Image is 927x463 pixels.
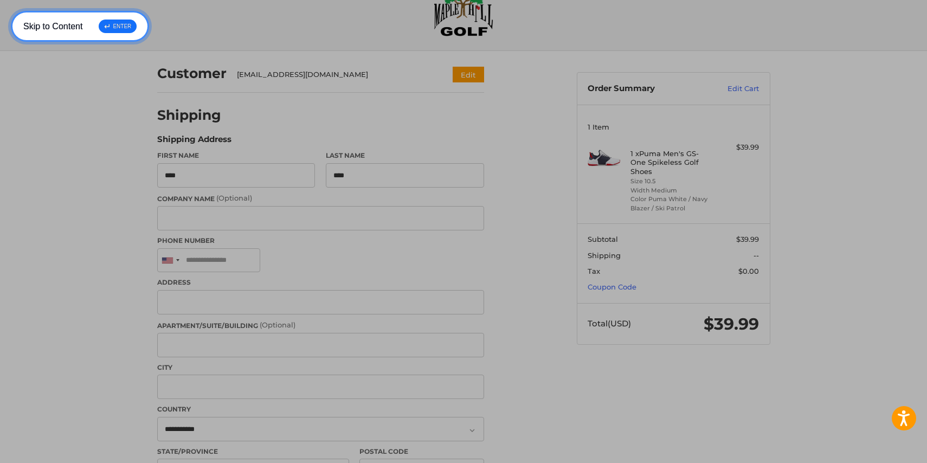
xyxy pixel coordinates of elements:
[630,195,713,213] li: Color Puma White / Navy Blazer / Ski Patrol
[453,67,484,82] button: Edit
[157,236,484,246] label: Phone Number
[588,318,631,329] span: Total (USD)
[588,282,636,291] a: Coupon Code
[326,151,484,160] label: Last Name
[588,235,618,243] span: Subtotal
[754,251,759,260] span: --
[716,142,759,153] div: $39.99
[704,314,759,334] span: $39.99
[157,133,231,151] legend: Shipping Address
[157,363,484,372] label: City
[216,194,252,202] small: (Optional)
[588,83,704,94] h3: Order Summary
[588,251,621,260] span: Shipping
[157,107,221,124] h2: Shipping
[630,177,713,186] li: Size 10.5
[630,186,713,195] li: Width Medium
[157,65,227,82] h2: Customer
[157,193,484,204] label: Company Name
[630,149,713,176] h4: 1 x Puma Men's GS-One Spikeless Golf Shoes
[157,404,484,414] label: Country
[588,123,759,131] h3: 1 Item
[260,320,295,329] small: (Optional)
[704,83,759,94] a: Edit Cart
[158,249,183,272] div: United States: +1
[157,151,316,160] label: First Name
[736,235,759,243] span: $39.99
[157,320,484,331] label: Apartment/Suite/Building
[157,447,349,456] label: State/Province
[738,267,759,275] span: $0.00
[588,267,600,275] span: Tax
[157,278,484,287] label: Address
[237,69,432,80] div: [EMAIL_ADDRESS][DOMAIN_NAME]
[359,447,484,456] label: Postal Code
